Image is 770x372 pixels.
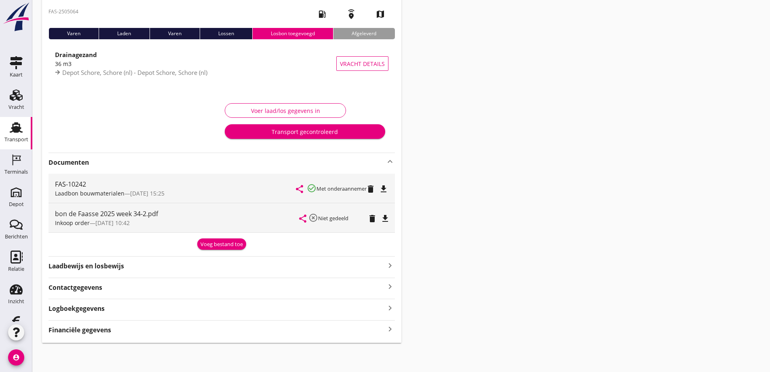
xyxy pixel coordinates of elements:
strong: Drainagezand [55,51,97,59]
strong: Documenten [49,158,385,167]
div: FAS-10242 [55,179,296,189]
small: Niet gedeeld [318,215,348,222]
i: keyboard_arrow_right [385,324,395,335]
div: Varen [150,28,200,39]
i: delete [367,214,377,223]
i: file_download [380,214,390,223]
span: [DATE] 10:42 [95,219,130,227]
i: account_circle [8,349,24,366]
i: keyboard_arrow_right [385,302,395,313]
div: Terminals [4,169,28,174]
i: highlight_off [308,213,318,223]
i: map [369,3,392,26]
i: local_gas_station [311,3,333,26]
strong: Laadbewijs en losbewijs [49,261,385,271]
div: 36 m3 [55,60,336,68]
i: keyboard_arrow_right [385,281,395,292]
div: Losbon toegevoegd [252,28,333,39]
div: Kaart [10,72,23,77]
img: logo-small.a267ee39.svg [2,2,31,32]
span: Depot Schore, Schore (nl) - Depot Schore, Schore (nl) [62,68,207,77]
div: Inzicht [8,299,24,304]
p: FAS-2505064 [49,8,78,15]
div: Vracht [8,104,24,110]
div: — [55,219,300,227]
div: Laden [99,28,149,39]
span: [DATE] 15:25 [130,189,165,197]
span: Vracht details [340,60,385,68]
strong: Financiële gegevens [49,325,111,335]
button: Vracht details [336,56,388,71]
span: Inkoop order [55,219,90,227]
div: Berichten [5,234,28,239]
span: Laadbon bouwmaterialen [55,189,124,197]
div: — [55,189,296,198]
i: file_download [379,184,388,194]
div: Transport [4,137,28,142]
small: Met onderaannemer [316,185,367,192]
div: Varen [49,28,99,39]
div: Transport gecontroleerd [231,128,378,136]
div: Voeg bestand toe [200,240,243,249]
i: emergency_share [340,3,363,26]
i: check_circle_outline [307,183,316,193]
i: keyboard_arrow_right [385,261,395,270]
button: Transport gecontroleerd [225,124,385,139]
div: Voer laad/los gegevens in [232,106,339,115]
i: keyboard_arrow_up [385,157,395,166]
a: Drainagezand36 m3Depot Schore, Schore (nl) - Depot Schore, Schore (nl)Vracht details [49,46,395,81]
button: Voer laad/los gegevens in [225,103,346,118]
i: share [295,184,304,194]
strong: Contactgegevens [49,283,102,292]
div: Lossen [200,28,252,39]
div: Relatie [8,266,24,272]
div: Depot [9,202,24,207]
button: Voeg bestand toe [197,238,246,250]
i: share [298,214,308,223]
strong: Logboekgegevens [49,304,105,313]
div: bon de Faasse 2025 week 34-2.pdf [55,209,300,219]
i: delete [366,184,376,194]
div: Afgeleverd [333,28,394,39]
